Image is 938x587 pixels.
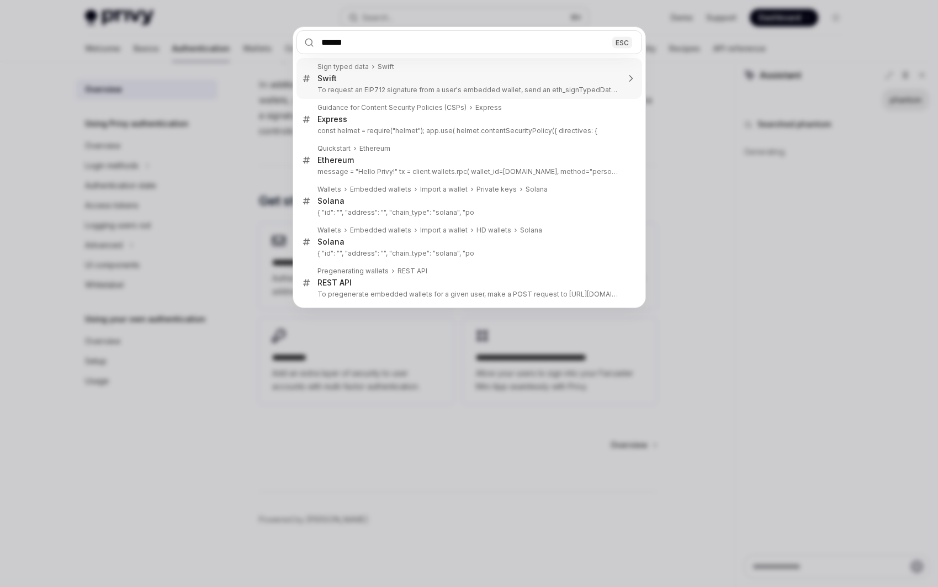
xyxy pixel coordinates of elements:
[317,226,341,235] div: Wallets
[317,86,619,94] p: To request an EIP712 signature from a user's embedded wallet, send an eth_signTypedData_v4 JSON-
[317,237,345,247] div: Solana
[476,226,511,235] div: HD wallets
[350,185,411,194] div: Embedded wallets
[398,267,427,276] div: REST API
[340,249,474,257] privy-wallet-id: ", "address": "
[317,185,341,194] div: Wallets
[420,185,468,194] div: Import a wallet
[317,290,619,299] p: To pregenerate embedded wallets for a given user, make a POST request to [URL][DOMAIN_NAME]
[317,155,354,165] div: Ethereum
[317,278,352,288] div: REST API
[359,144,390,153] div: Ethereum
[420,226,468,235] div: Import a wallet
[317,114,347,124] div: Express
[475,103,502,112] div: Express
[350,226,411,235] div: Embedded wallets
[384,249,474,257] your-wallet-address: ", "chain_type": "solana", "po
[317,249,619,258] p: { "id": "
[378,62,394,71] div: Swift
[317,196,345,206] div: Solana
[612,36,632,48] div: ESC
[384,208,474,216] your-wallet-address: ", "chain_type": "solana", "po
[317,167,619,176] p: message = "Hello Privy!" tx = client.wallets.rpc( wallet_id=[DOMAIN_NAME], method="personal_sign
[317,73,337,83] div: Swift
[476,185,517,194] div: Private keys
[317,103,467,112] div: Guidance for Content Security Policies (CSPs)
[520,226,542,235] div: Solana
[317,144,351,153] div: Quickstart
[317,208,619,217] p: { "id": "
[317,62,369,71] div: Sign typed data
[317,126,619,135] p: const helmet = require("helmet"); app.use( helmet.contentSecurityPolicy({ directives: {
[340,208,474,216] privy-wallet-id: ", "address": "
[526,185,548,194] div: Solana
[317,267,389,276] div: Pregenerating wallets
